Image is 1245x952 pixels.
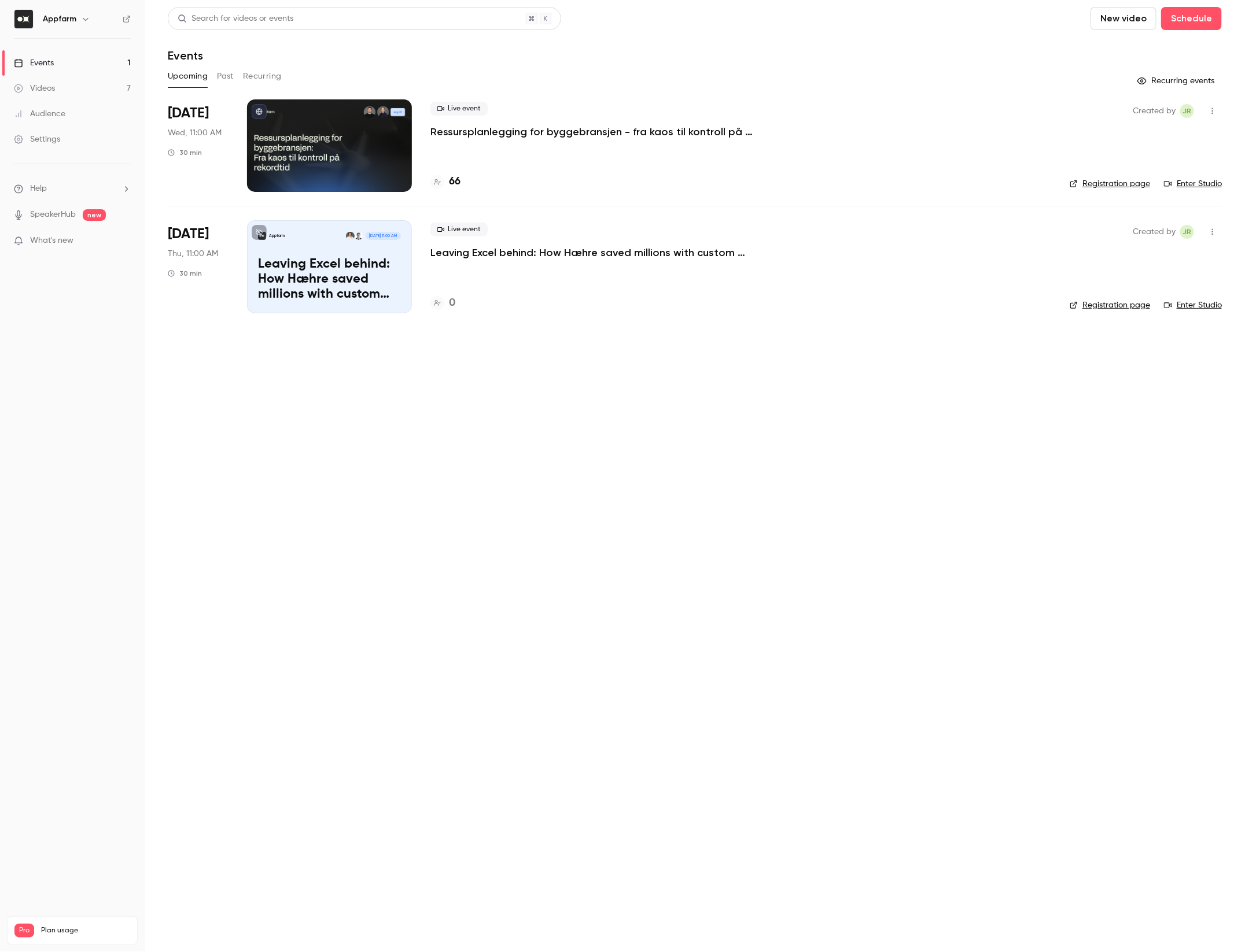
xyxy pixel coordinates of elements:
[1070,178,1150,190] a: Registration page
[168,99,229,192] div: Aug 20 Wed, 11:00 AM (Europe/Oslo)
[30,209,76,221] a: SpeakerHub
[1091,7,1156,30] button: New video
[14,108,65,120] div: Audience
[1183,104,1192,118] span: JR
[430,102,488,116] span: Live event
[14,57,54,69] div: Events
[1183,225,1192,239] span: JR
[1164,178,1222,190] a: Enter Studio
[430,295,455,311] a: 0
[1132,72,1222,90] button: Recurring events
[168,49,203,62] h1: Events
[14,134,60,145] div: Settings
[258,257,401,302] p: Leaving Excel behind: How Hæhre saved millions with custom resource planner
[366,232,400,240] span: [DATE] 11:00 AM
[14,924,34,938] span: Pro
[168,248,218,260] span: Thu, 11:00 AM
[1133,104,1176,118] span: Created by
[355,232,363,240] img: Oskar Bragnes
[30,183,47,195] span: Help
[83,209,106,221] span: new
[43,13,76,25] h6: Appfarm
[430,174,461,190] a: 66
[247,220,412,313] a: Leaving Excel behind: How Hæhre saved millions with custom resource plannerAppfarmOskar BragnesØy...
[430,125,778,139] a: Ressursplanlegging for byggebransjen - fra kaos til kontroll på rekordtid
[30,235,73,247] span: What's new
[1164,299,1222,311] a: Enter Studio
[117,236,131,246] iframe: Noticeable Trigger
[14,183,131,195] li: help-dropdown-opener
[41,926,130,935] span: Plan usage
[1133,225,1176,239] span: Created by
[168,127,222,139] span: Wed, 11:00 AM
[269,233,285,239] p: Appfarm
[168,104,209,123] span: [DATE]
[1070,299,1150,311] a: Registration page
[168,148,202,157] div: 30 min
[168,67,208,86] button: Upcoming
[449,174,461,190] h4: 66
[449,295,455,311] h4: 0
[346,232,354,240] img: Øyvind Håbrekke
[14,83,55,94] div: Videos
[178,13,293,25] div: Search for videos or events
[1180,104,1194,118] span: Julie Remen
[1161,7,1222,30] button: Schedule
[430,246,778,260] a: Leaving Excel behind: How Hæhre saved millions with custom resource planner
[243,67,282,86] button: Recurring
[430,223,488,236] span: Live event
[168,269,202,278] div: 30 min
[168,225,209,243] span: [DATE]
[217,67,234,86] button: Past
[1180,225,1194,239] span: Julie Remen
[14,10,33,28] img: Appfarm
[168,220,229,313] div: Sep 18 Thu, 11:00 AM (Europe/Oslo)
